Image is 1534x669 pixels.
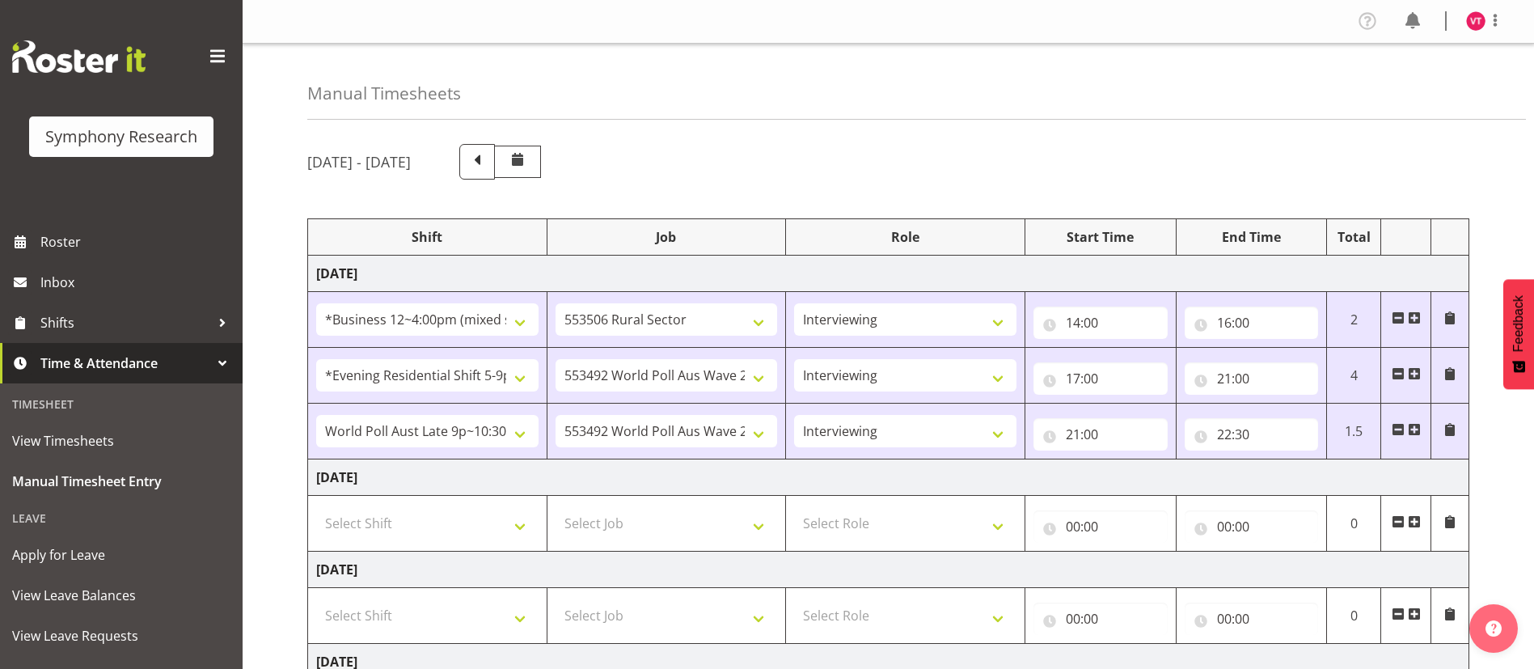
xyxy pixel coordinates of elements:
[1185,227,1319,247] div: End Time
[1185,510,1319,543] input: Click to select...
[4,535,239,575] a: Apply for Leave
[794,227,1016,247] div: Role
[1466,11,1485,31] img: vala-tone11405.jpg
[4,502,239,535] div: Leave
[1327,348,1381,404] td: 4
[308,256,1469,292] td: [DATE]
[40,230,235,254] span: Roster
[12,40,146,73] img: Rosterit website logo
[556,227,778,247] div: Job
[1033,227,1168,247] div: Start Time
[1503,279,1534,389] button: Feedback - Show survey
[1327,292,1381,348] td: 2
[316,227,539,247] div: Shift
[1033,510,1168,543] input: Click to select...
[308,552,1469,588] td: [DATE]
[1327,404,1381,459] td: 1.5
[1185,362,1319,395] input: Click to select...
[12,543,230,567] span: Apply for Leave
[40,270,235,294] span: Inbox
[1033,418,1168,451] input: Click to select...
[4,575,239,616] a: View Leave Balances
[1485,620,1502,637] img: help-xxl-2.png
[1327,496,1381,552] td: 0
[12,429,230,453] span: View Timesheets
[1033,362,1168,395] input: Click to select...
[1511,295,1526,352] span: Feedback
[1033,603,1168,635] input: Click to select...
[45,125,197,149] div: Symphony Research
[1335,227,1372,247] div: Total
[1185,418,1319,451] input: Click to select...
[4,616,239,656] a: View Leave Requests
[4,461,239,502] a: Manual Timesheet Entry
[12,624,230,648] span: View Leave Requests
[40,311,210,335] span: Shifts
[1185,603,1319,635] input: Click to select...
[1185,307,1319,339] input: Click to select...
[1327,588,1381,644] td: 0
[12,583,230,608] span: View Leave Balances
[40,351,210,375] span: Time & Attendance
[307,153,411,171] h5: [DATE] - [DATE]
[1033,307,1168,339] input: Click to select...
[308,459,1469,496] td: [DATE]
[307,84,461,103] h4: Manual Timesheets
[4,387,239,421] div: Timesheet
[12,469,230,493] span: Manual Timesheet Entry
[4,421,239,461] a: View Timesheets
